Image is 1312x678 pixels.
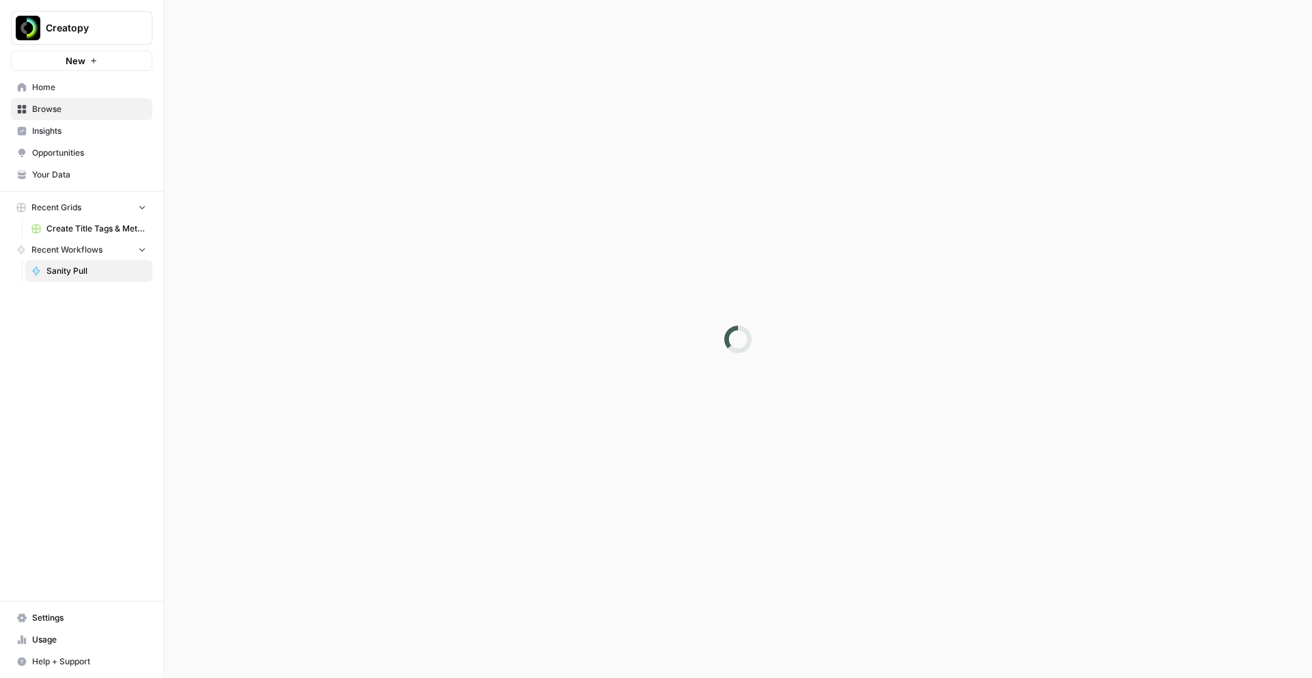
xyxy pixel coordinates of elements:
a: Home [11,76,152,98]
a: Your Data [11,164,152,186]
span: Usage [32,634,146,646]
a: Opportunities [11,142,152,164]
button: Workspace: Creatopy [11,11,152,45]
span: Help + Support [32,655,146,668]
a: Insights [11,120,152,142]
a: Sanity Pull [25,260,152,282]
button: Recent Workflows [11,240,152,260]
a: Create Title Tags & Meta Descriptions for Page [25,218,152,240]
span: Opportunities [32,147,146,159]
a: Browse [11,98,152,120]
span: Creatopy [46,21,128,35]
img: Creatopy Logo [16,16,40,40]
span: Recent Workflows [31,244,102,256]
span: Your Data [32,169,146,181]
span: Sanity Pull [46,265,146,277]
button: New [11,51,152,71]
button: Help + Support [11,651,152,673]
span: Insights [32,125,146,137]
span: New [66,54,85,68]
a: Settings [11,607,152,629]
span: Browse [32,103,146,115]
a: Usage [11,629,152,651]
span: Recent Grids [31,201,81,214]
span: Settings [32,612,146,624]
span: Home [32,81,146,94]
span: Create Title Tags & Meta Descriptions for Page [46,223,146,235]
button: Recent Grids [11,197,152,218]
